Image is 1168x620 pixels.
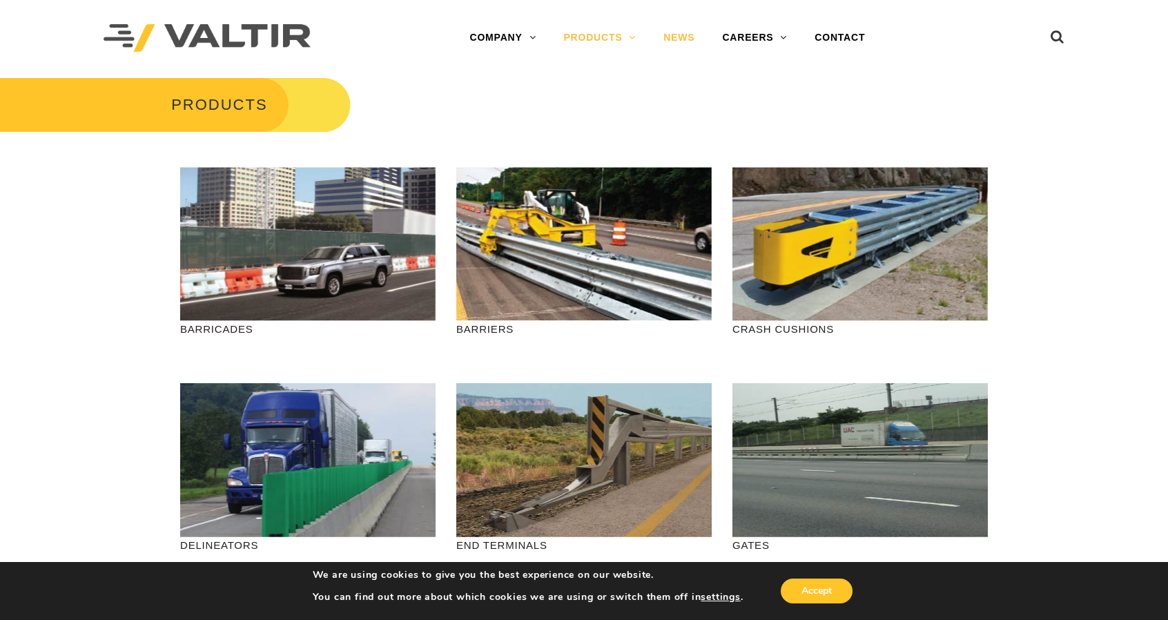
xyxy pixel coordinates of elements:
p: BARRICADES [180,321,436,337]
img: Valtir [104,24,311,52]
p: You can find out more about which cookies we are using or switch them off in . [313,591,743,603]
button: settings [701,591,740,603]
p: DELINEATORS [180,537,436,553]
p: END TERMINALS [456,537,712,553]
a: CAREERS [708,24,801,52]
p: GATES [732,537,988,553]
p: CRASH CUSHIONS [732,321,988,337]
a: COMPANY [456,24,549,52]
p: BARRIERS [456,321,712,337]
a: PRODUCTS [549,24,650,52]
a: NEWS [650,24,708,52]
a: CONTACT [801,24,879,52]
p: We are using cookies to give you the best experience on our website. [313,569,743,581]
button: Accept [781,579,853,603]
